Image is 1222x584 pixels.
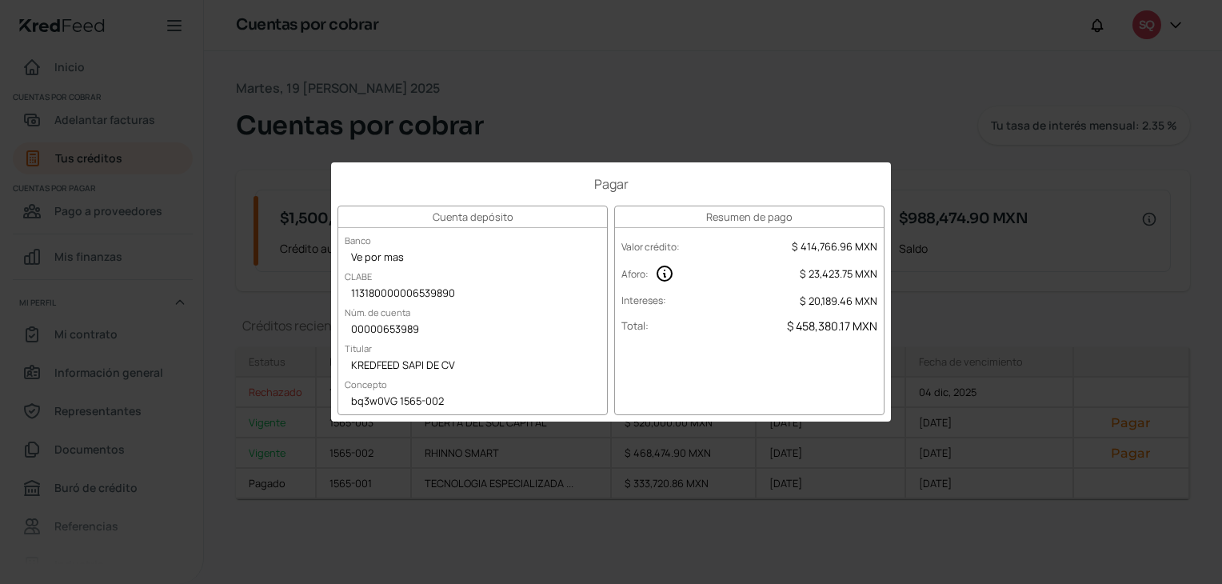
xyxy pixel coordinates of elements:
label: Núm. de cuenta [338,300,417,325]
label: Aforo : [621,267,649,281]
span: $ 20,189.46 MXN [800,294,877,308]
div: bq3w0VG 1565-002 [338,390,607,414]
h3: Resumen de pago [615,206,884,228]
div: 113180000006539890 [338,282,607,306]
label: Valor crédito : [621,240,680,254]
span: $ 414,766.96 MXN [792,239,877,254]
h1: Pagar [337,175,885,193]
label: CLABE [338,264,378,289]
span: $ 23,423.75 MXN [800,266,877,281]
div: KREDFEED SAPI DE CV [338,354,607,378]
label: Banco [338,228,377,253]
label: Intereses : [621,294,666,307]
label: Titular [338,336,378,361]
div: Ve por mas [338,246,607,270]
h3: Cuenta depósito [338,206,607,228]
span: $ 458,380.17 MXN [787,318,877,334]
label: Concepto [338,372,393,397]
label: Total : [621,318,649,333]
div: 00000653989 [338,318,607,342]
